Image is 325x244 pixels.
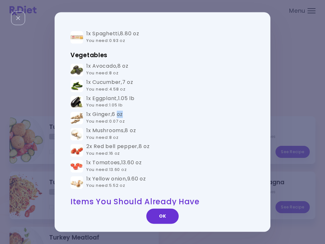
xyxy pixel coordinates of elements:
[86,159,142,173] div: 1x Tomatoes , 13.60 oz
[86,112,125,125] div: 1x Ginger , 6 oz
[70,50,255,60] h3: Vegetables
[86,37,125,44] span: You need : 0.93 oz
[86,183,125,189] span: You need : 5.52 oz
[86,86,126,92] span: You need : 4.58 oz
[86,70,118,76] span: You need : 8 oz
[86,118,125,124] span: You need : 0.07 oz
[86,102,123,108] span: You need : 1.05 lb
[86,176,146,189] div: 1x Yellow onion , 9.60 oz
[86,30,139,44] div: 1x Spaghetti , 8.80 oz
[86,134,118,140] span: You need : 8 oz
[86,144,150,157] div: 2x Red bell pepper , 8 oz
[86,151,120,157] span: You need : 16 oz
[86,63,129,77] div: 1x Avocado , 8 oz
[86,95,135,109] div: 1x Eggplant , 1.05 lb
[86,127,136,141] div: 1x Mushrooms , 8 oz
[146,209,179,224] button: OK
[86,166,127,173] span: You need : 13.60 oz
[11,11,25,25] div: Close
[70,197,255,207] h2: Items You Should Already Have
[86,79,133,93] div: 1x Cucumber , 7 oz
